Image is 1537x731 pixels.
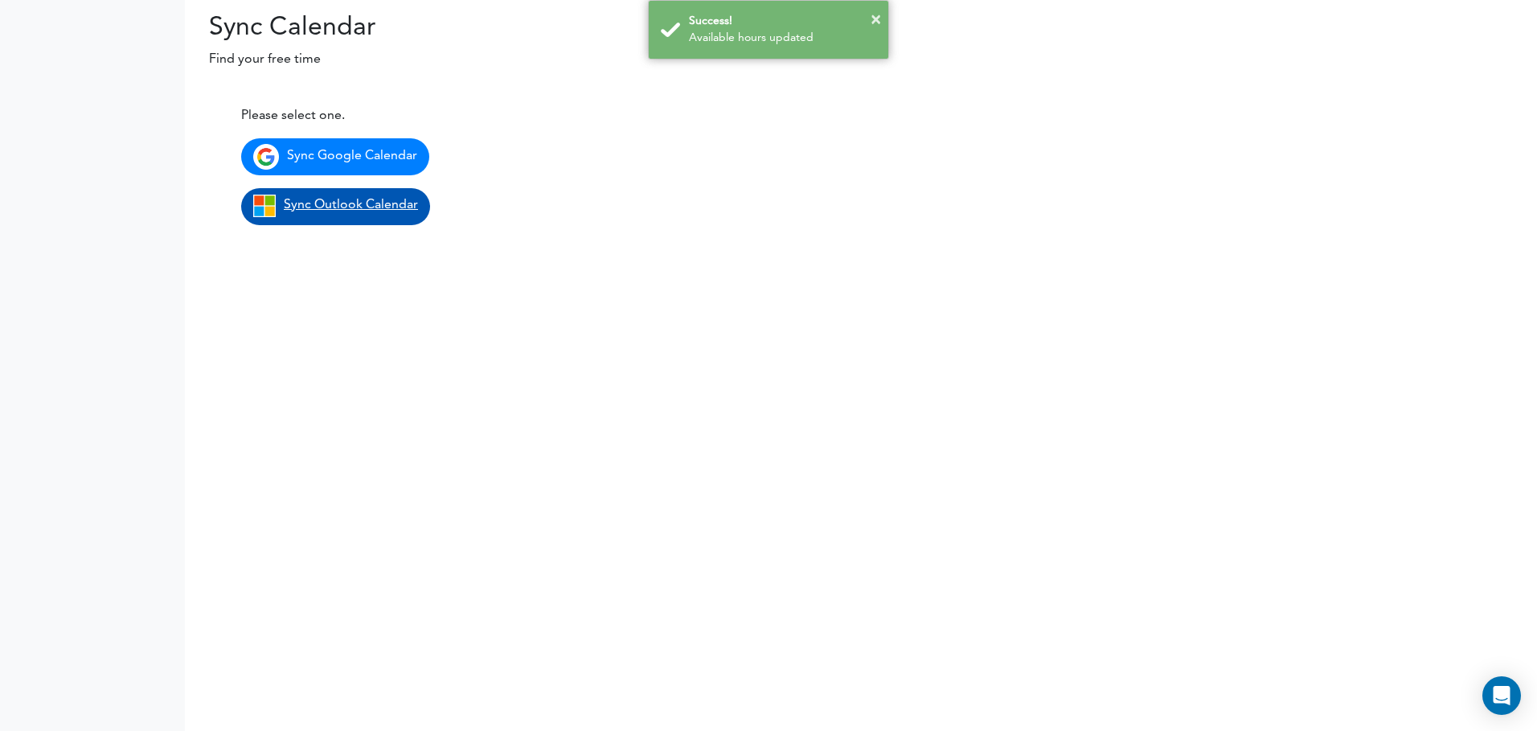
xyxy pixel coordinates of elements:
div: Please select one. [241,106,835,125]
div: Open Intercom Messenger [1482,676,1521,715]
span: Sync Outlook Calendar [284,199,418,211]
img: microsoft_icon.png [253,195,276,217]
div: Available hours updated [689,30,876,47]
a: Sync Google Calendar [241,138,429,175]
button: × [871,8,881,32]
img: google_icon.png [253,144,279,170]
a: Sync Outlook Calendar [241,188,430,225]
div: Success! [689,13,876,30]
span: Sync Google Calendar [287,150,417,162]
p: Find your free time [185,50,1537,69]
